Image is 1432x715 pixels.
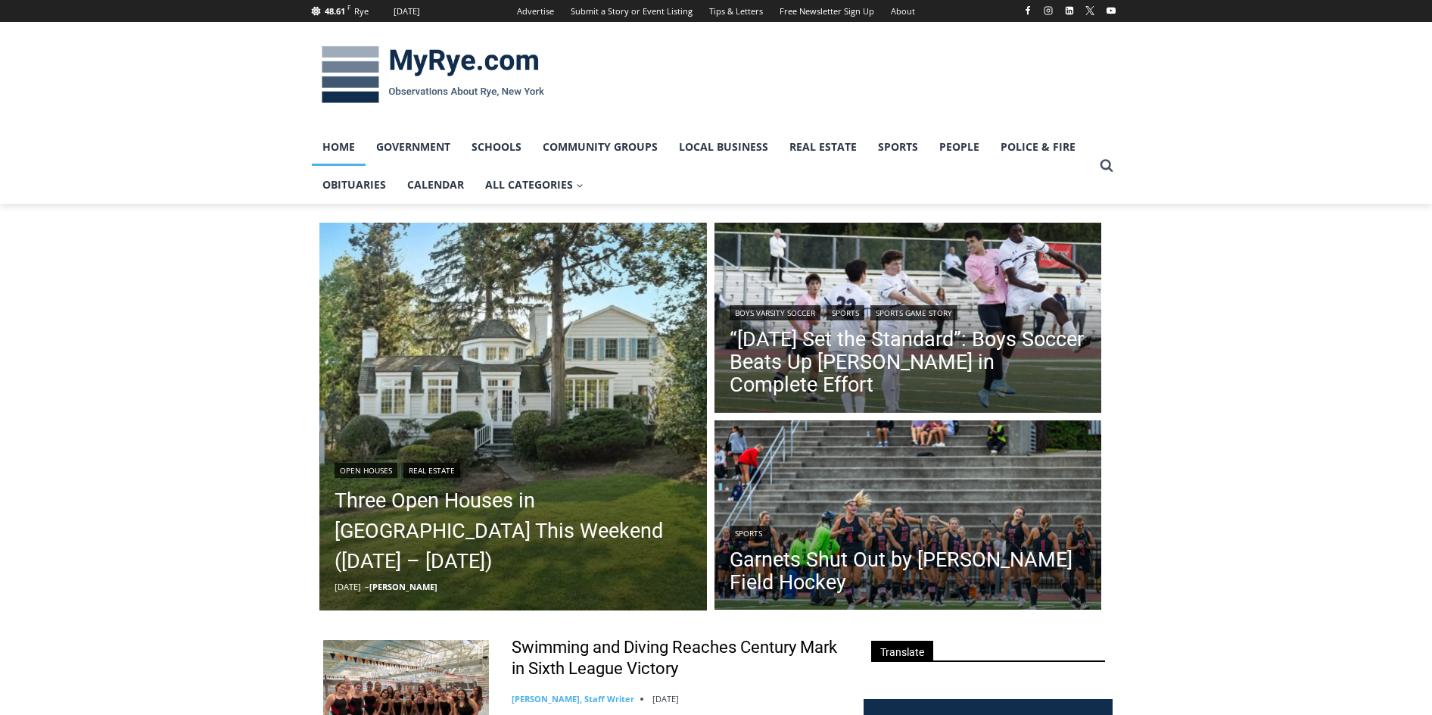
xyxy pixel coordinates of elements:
a: Real Estate [403,463,460,478]
a: Police & Fire [990,128,1086,166]
a: [PERSON_NAME], Staff Writer [512,693,634,704]
a: Read More Three Open Houses in Rye This Weekend (October 11 – 12) [319,223,707,610]
a: Obituaries [312,166,397,204]
a: Sports [867,128,929,166]
a: Real Estate [779,128,867,166]
span: All Categories [485,176,584,193]
a: Facebook [1019,2,1037,20]
a: Garnets Shut Out by [PERSON_NAME] Field Hockey [730,548,1087,594]
a: Read More Garnets Shut Out by Horace Greeley Field Hockey [714,420,1102,614]
div: Rye [354,5,369,18]
time: [DATE] [335,581,361,592]
a: Three Open Houses in [GEOGRAPHIC_DATA] This Weekend ([DATE] – [DATE]) [335,486,692,576]
a: Schools [461,128,532,166]
img: (PHOTO: The Rye Field Hockey team celebrating on September 16, 2025. Credit: Maureen Tsuchida.) [714,420,1102,614]
a: Calendar [397,166,475,204]
span: Translate [871,641,933,661]
a: Sports Game Story [870,305,957,320]
a: YouTube [1102,2,1120,20]
a: Swimming and Diving Reaches Century Mark in Sixth League Victory [512,637,844,680]
div: [DATE] [394,5,420,18]
nav: Primary Navigation [312,128,1093,205]
span: – [365,581,369,592]
a: Sports [827,305,864,320]
span: F [347,3,350,11]
a: Instagram [1039,2,1057,20]
a: Read More “Today Set the Standard”: Boys Soccer Beats Up Pelham in Complete Effort [714,223,1102,417]
img: (PHOTO: Rye Boys Soccer's Eddie Kehoe (#9 pink) goes up for a header against Pelham on October 8,... [714,223,1102,417]
a: X [1081,2,1099,20]
a: Sports [730,526,767,541]
a: Community Groups [532,128,668,166]
img: 162 Kirby Lane, Rye [319,223,707,610]
a: Open Houses [335,463,397,478]
a: [PERSON_NAME] [369,581,437,592]
button: View Search Form [1093,152,1120,180]
a: All Categories [475,166,594,204]
a: Boys Varsity Soccer [730,305,820,320]
a: Government [366,128,461,166]
a: Local Business [668,128,779,166]
a: “[DATE] Set the Standard”: Boys Soccer Beats Up [PERSON_NAME] in Complete Effort [730,328,1087,396]
div: | [335,460,692,478]
a: Linkedin [1060,2,1079,20]
a: People [929,128,990,166]
a: Home [312,128,366,166]
span: 48.61 [325,5,345,17]
div: | | [730,302,1087,320]
time: [DATE] [652,693,679,704]
img: MyRye.com [312,36,554,114]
